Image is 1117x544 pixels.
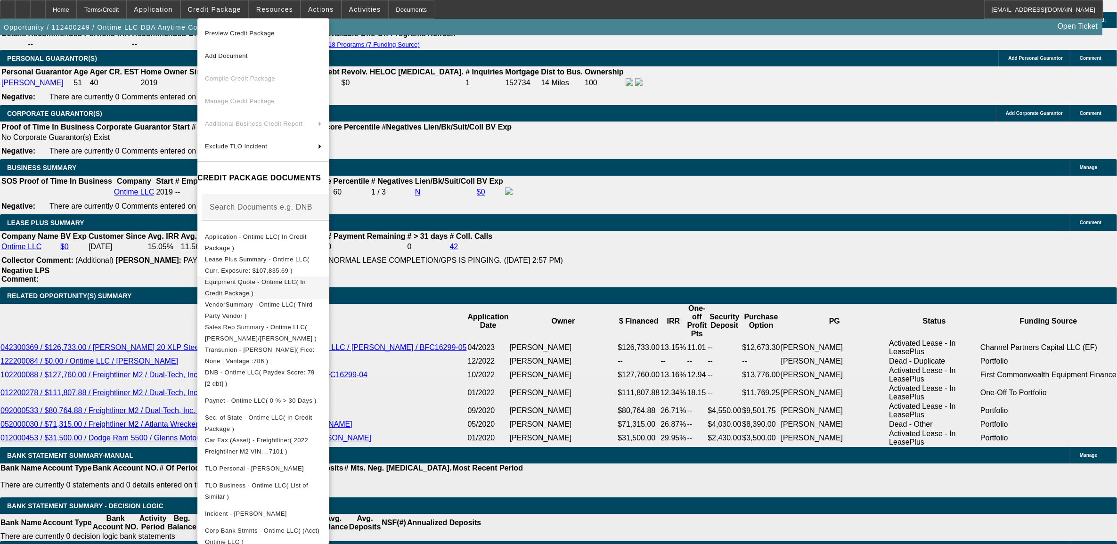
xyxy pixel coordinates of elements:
button: Paynet - Ontime LLC( 0 % > 30 Days ) [197,389,329,412]
button: Car Fax (Asset) - Freightliner( 2022 Freightliner M2 VIN....7101 ) [197,434,329,457]
span: Incident - [PERSON_NAME] [205,510,287,517]
mat-label: Search Documents e.g. DNB [210,203,312,211]
span: Sales Rep Summary - Ontime LLC( [PERSON_NAME]/[PERSON_NAME] ) [205,323,317,341]
button: Transunion - Magee, Bill( Fico: None | Vantage :786 ) [197,344,329,366]
span: Application - Ontime LLC( In Credit Package ) [205,233,307,251]
button: Incident - Magee, Bill [197,502,329,525]
h4: CREDIT PACKAGE DOCUMENTS [197,172,329,184]
span: TLO Personal - [PERSON_NAME] [205,464,304,471]
span: TLO Business - Ontime LLC( List of Similar ) [205,481,308,500]
span: Preview Credit Package [205,30,275,37]
span: Transunion - [PERSON_NAME]( Fico: None | Vantage :786 ) [205,346,315,364]
span: Exclude TLO Incident [205,143,267,150]
span: Paynet - Ontime LLC( 0 % > 30 Days ) [205,397,317,404]
button: Application - Ontime LLC( In Credit Package ) [197,231,329,253]
span: DNB - Ontime LLC( Paydex Score: 79 [2 dbt] ) [205,368,315,387]
span: Car Fax (Asset) - Freightliner( 2022 Freightliner M2 VIN....7101 ) [205,436,308,455]
button: Sec. of State - Ontime LLC( In Credit Package ) [197,412,329,434]
button: Equipment Quote - Ontime LLC( In Credit Package ) [197,276,329,299]
span: Lease Plus Summary - Ontime LLC( Curr. Exposure: $107,835.69 ) [205,255,310,274]
span: Sec. of State - Ontime LLC( In Credit Package ) [205,414,312,432]
button: TLO Business - Ontime LLC( List of Similar ) [197,479,329,502]
span: Add Document [205,52,248,59]
button: VendorSummary - Ontime LLC( Third Party Vendor ) [197,299,329,321]
button: Lease Plus Summary - Ontime LLC( Curr. Exposure: $107,835.69 ) [197,253,329,276]
span: Equipment Quote - Ontime LLC( In Credit Package ) [205,278,306,296]
span: VendorSummary - Ontime LLC( Third Party Vendor ) [205,300,312,319]
button: TLO Personal - Magee, Bill [197,457,329,479]
button: Sales Rep Summary - Ontime LLC( Zallik, Asher/Rahlfs, Thomas ) [197,321,329,344]
button: DNB - Ontime LLC( Paydex Score: 79 [2 dbt] ) [197,366,329,389]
